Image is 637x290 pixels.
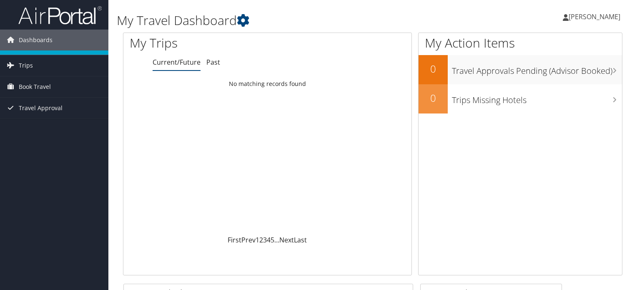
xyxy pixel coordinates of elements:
img: airportal-logo.png [18,5,102,25]
a: Current/Future [153,58,201,67]
a: Next [279,235,294,245]
span: Dashboards [19,30,53,50]
a: 2 [259,235,263,245]
h1: My Trips [130,34,285,52]
span: Book Travel [19,76,51,97]
a: 0Trips Missing Hotels [419,84,622,113]
a: Past [206,58,220,67]
a: 5 [271,235,274,245]
a: 1 [256,235,259,245]
h2: 0 [419,62,448,76]
a: Prev [241,235,256,245]
td: No matching records found [123,76,411,91]
h1: My Travel Dashboard [117,12,458,29]
a: [PERSON_NAME] [563,4,629,29]
a: 0Travel Approvals Pending (Advisor Booked) [419,55,622,84]
span: Travel Approval [19,98,63,119]
span: … [274,235,279,245]
h3: Trips Missing Hotels [452,90,622,106]
a: 4 [267,235,271,245]
span: [PERSON_NAME] [569,12,620,21]
span: Trips [19,55,33,76]
a: First [228,235,241,245]
a: Last [294,235,307,245]
h1: My Action Items [419,34,622,52]
h2: 0 [419,91,448,105]
h3: Travel Approvals Pending (Advisor Booked) [452,61,622,77]
a: 3 [263,235,267,245]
